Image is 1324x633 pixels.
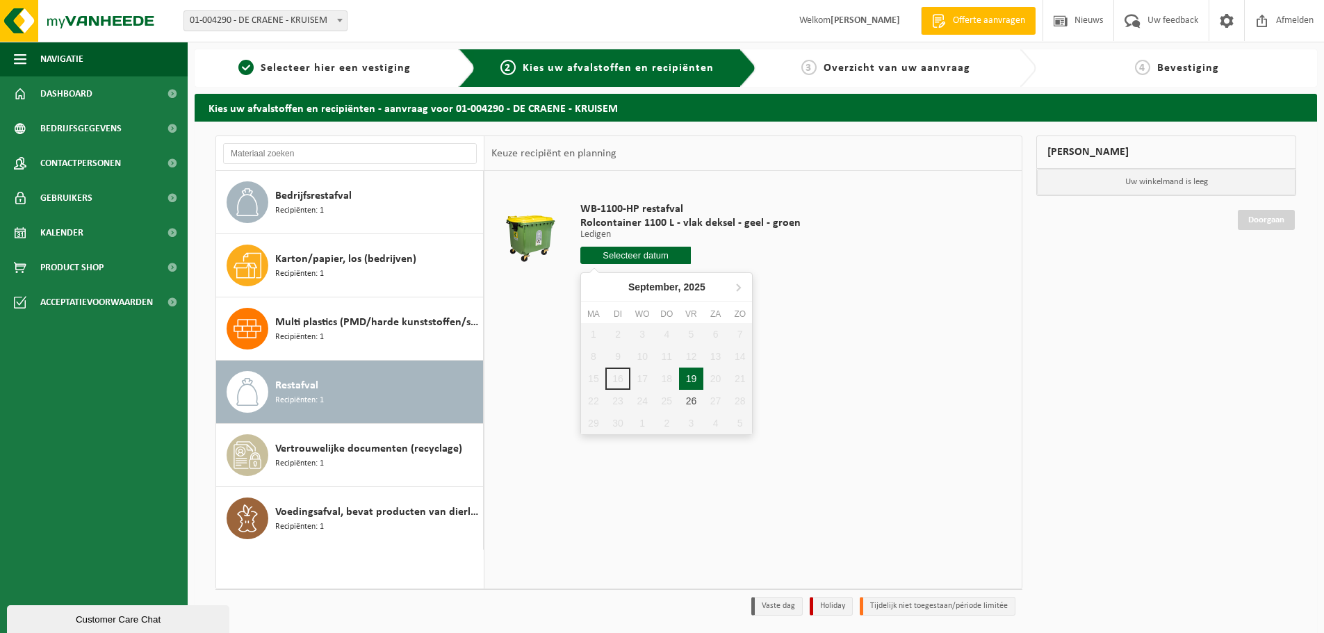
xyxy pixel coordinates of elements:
a: Offerte aanvragen [921,7,1036,35]
strong: [PERSON_NAME] [831,15,900,26]
li: Holiday [810,597,853,616]
span: 01-004290 - DE CRAENE - KRUISEM [184,11,347,31]
span: 4 [1135,60,1150,75]
p: Uw winkelmand is leeg [1037,169,1296,195]
span: Gebruikers [40,181,92,215]
input: Selecteer datum [580,247,691,264]
span: Bedrijfsgegevens [40,111,122,146]
i: 2025 [684,282,705,292]
div: 3 [679,412,703,434]
span: Selecteer hier een vestiging [261,63,411,74]
span: Recipiënten: 1 [275,457,324,470]
div: 26 [679,390,703,412]
span: Recipiënten: 1 [275,520,324,534]
div: wo [630,307,655,321]
span: WB-1100-HP restafval [580,202,801,216]
span: Karton/papier, los (bedrijven) [275,251,416,268]
span: Recipiënten: 1 [275,394,324,407]
span: Bedrijfsrestafval [275,188,352,204]
span: 2 [500,60,516,75]
div: ma [581,307,605,321]
li: Tijdelijk niet toegestaan/période limitée [860,597,1015,616]
span: 01-004290 - DE CRAENE - KRUISEM [183,10,348,31]
span: Acceptatievoorwaarden [40,285,153,320]
span: Recipiënten: 1 [275,331,324,344]
h2: Kies uw afvalstoffen en recipiënten - aanvraag voor 01-004290 - DE CRAENE - KRUISEM [195,94,1317,121]
span: Rolcontainer 1100 L - vlak deksel - geel - groen [580,216,801,230]
button: Restafval Recipiënten: 1 [216,361,484,424]
span: Kalender [40,215,83,250]
input: Materiaal zoeken [223,143,477,164]
div: Keuze recipiënt en planning [484,136,623,171]
span: Recipiënten: 1 [275,204,324,217]
div: za [703,307,728,321]
span: Multi plastics (PMD/harde kunststoffen/spanbanden/EPS/folie naturel/folie gemengd) [275,314,480,331]
a: Doorgaan [1238,210,1295,230]
span: Product Shop [40,250,104,285]
span: 1 [238,60,254,75]
p: Ledigen [580,230,801,240]
div: do [655,307,679,321]
span: 3 [801,60,817,75]
button: Voedingsafval, bevat producten van dierlijke oorsprong, onverpakt, categorie 3 Recipiënten: 1 [216,487,484,550]
div: 19 [679,368,703,390]
div: di [605,307,630,321]
div: September, [623,276,711,298]
span: Restafval [275,377,318,394]
button: Multi plastics (PMD/harde kunststoffen/spanbanden/EPS/folie naturel/folie gemengd) Recipiënten: 1 [216,297,484,361]
span: Kies uw afvalstoffen en recipiënten [523,63,714,74]
span: Recipiënten: 1 [275,268,324,281]
div: vr [679,307,703,321]
span: Navigatie [40,42,83,76]
span: Overzicht van uw aanvraag [824,63,970,74]
div: [PERSON_NAME] [1036,135,1296,169]
span: Voedingsafval, bevat producten van dierlijke oorsprong, onverpakt, categorie 3 [275,504,480,520]
div: zo [728,307,752,321]
button: Karton/papier, los (bedrijven) Recipiënten: 1 [216,234,484,297]
span: Offerte aanvragen [949,14,1029,28]
span: Contactpersonen [40,146,121,181]
span: Bevestiging [1157,63,1219,74]
button: Bedrijfsrestafval Recipiënten: 1 [216,171,484,234]
li: Vaste dag [751,597,803,616]
button: Vertrouwelijke documenten (recyclage) Recipiënten: 1 [216,424,484,487]
iframe: chat widget [7,602,232,633]
span: Dashboard [40,76,92,111]
a: 1Selecteer hier een vestiging [202,60,448,76]
span: Vertrouwelijke documenten (recyclage) [275,441,462,457]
